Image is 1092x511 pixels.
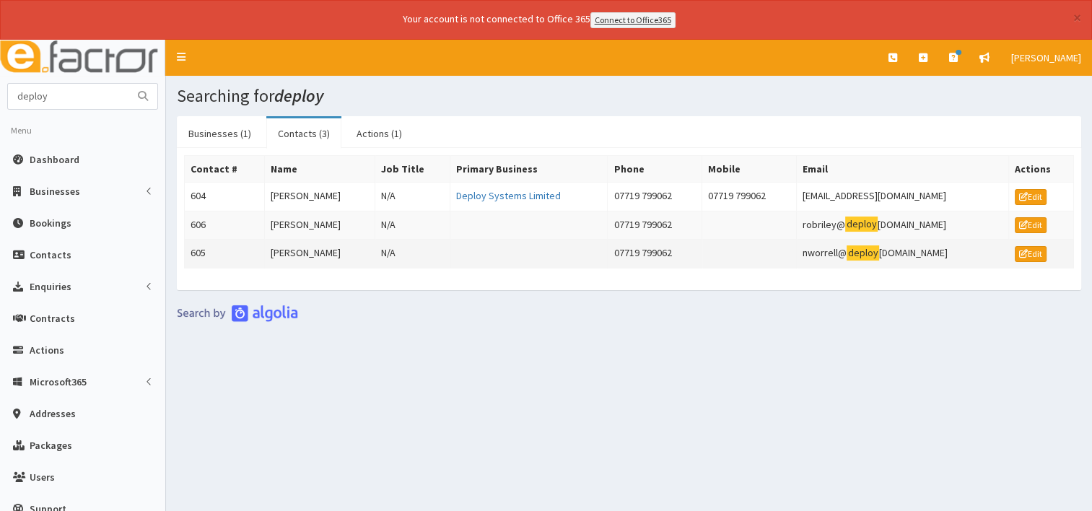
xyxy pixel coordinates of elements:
[30,471,55,484] span: Users
[177,305,298,322] img: search-by-algolia-light-background.png
[375,155,450,182] th: Job Title
[796,155,1008,182] th: Email
[185,240,265,268] td: 605
[702,155,797,182] th: Mobile
[274,84,323,107] i: deploy
[1073,10,1081,25] button: ×
[30,280,71,293] span: Enquiries
[590,12,676,28] a: Connect to Office365
[185,211,265,240] td: 606
[30,153,79,166] span: Dashboard
[702,182,797,211] td: 07719 799062
[845,217,878,232] mark: deploy
[1011,51,1081,64] span: [PERSON_NAME]
[177,87,1081,105] h1: Searching for
[608,155,702,182] th: Phone
[1000,40,1092,76] a: [PERSON_NAME]
[847,245,879,261] mark: deploy
[264,240,375,268] td: [PERSON_NAME]
[177,118,263,149] a: Businesses (1)
[30,439,72,452] span: Packages
[796,211,1008,240] td: robriley@ [DOMAIN_NAME]
[450,155,608,182] th: Primary Business
[1015,217,1047,233] a: Edit
[1015,189,1047,205] a: Edit
[608,211,702,240] td: 07719 799062
[264,155,375,182] th: Name
[375,240,450,268] td: N/A
[30,217,71,230] span: Bookings
[117,12,961,28] div: Your account is not connected to Office 365
[1015,246,1047,262] a: Edit
[30,407,76,420] span: Addresses
[796,240,1008,268] td: nworrell@ [DOMAIN_NAME]
[8,84,129,109] input: Search...
[30,375,87,388] span: Microsoft365
[264,182,375,211] td: [PERSON_NAME]
[30,185,80,198] span: Businesses
[185,155,265,182] th: Contact #
[375,182,450,211] td: N/A
[796,182,1008,211] td: [EMAIL_ADDRESS][DOMAIN_NAME]
[30,312,75,325] span: Contracts
[608,182,702,211] td: 07719 799062
[345,118,414,149] a: Actions (1)
[375,211,450,240] td: N/A
[185,182,265,211] td: 604
[1008,155,1073,182] th: Actions
[266,118,341,149] a: Contacts (3)
[456,189,561,202] a: Deploy Systems Limited
[264,211,375,240] td: [PERSON_NAME]
[30,248,71,261] span: Contacts
[608,240,702,268] td: 07719 799062
[30,344,64,357] span: Actions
